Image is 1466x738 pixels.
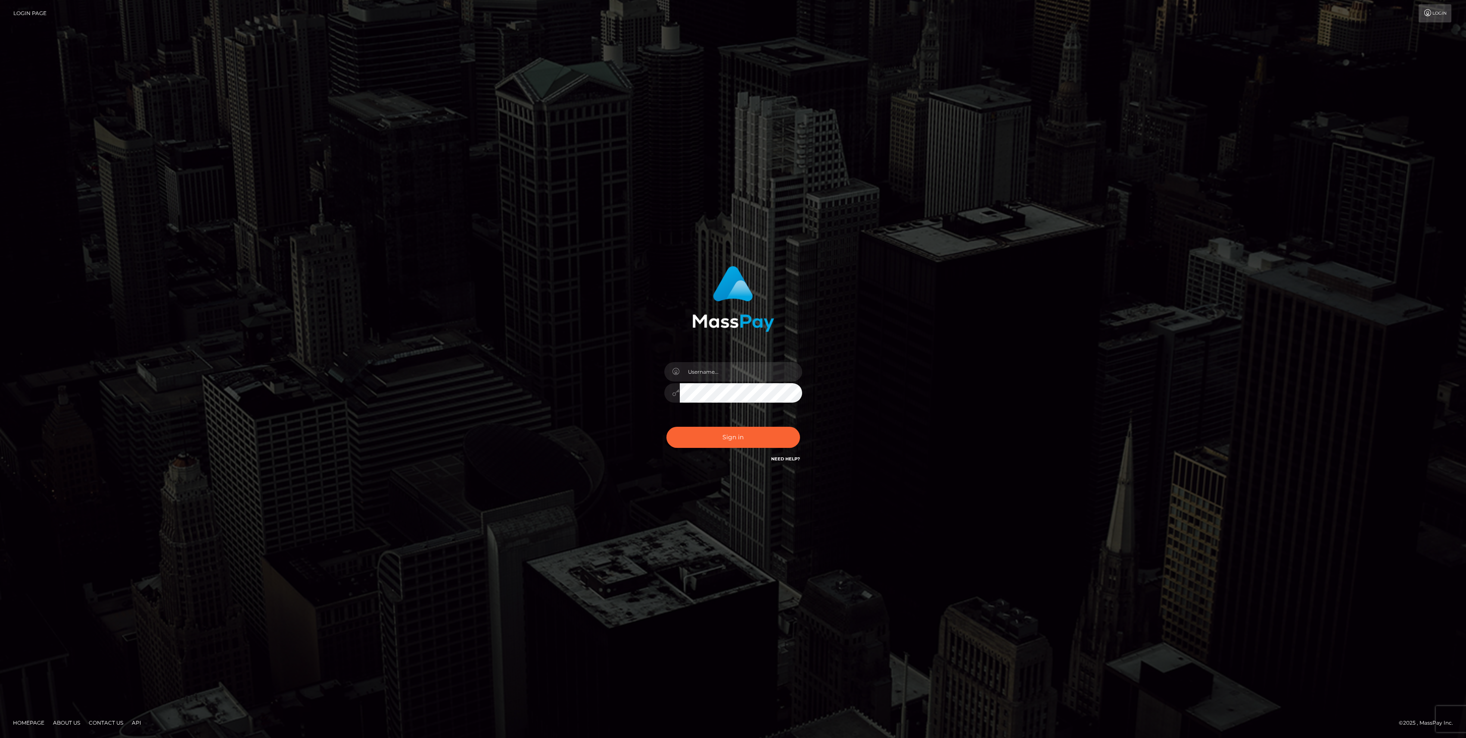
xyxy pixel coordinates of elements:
[1399,718,1460,728] div: © 2025 , MassPay Inc.
[692,266,774,332] img: MassPay Login
[666,427,800,448] button: Sign in
[128,716,145,729] a: API
[680,362,802,382] input: Username...
[9,716,48,729] a: Homepage
[50,716,84,729] a: About Us
[13,4,47,22] a: Login Page
[85,716,127,729] a: Contact Us
[1419,4,1451,22] a: Login
[771,456,800,462] a: Need Help?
